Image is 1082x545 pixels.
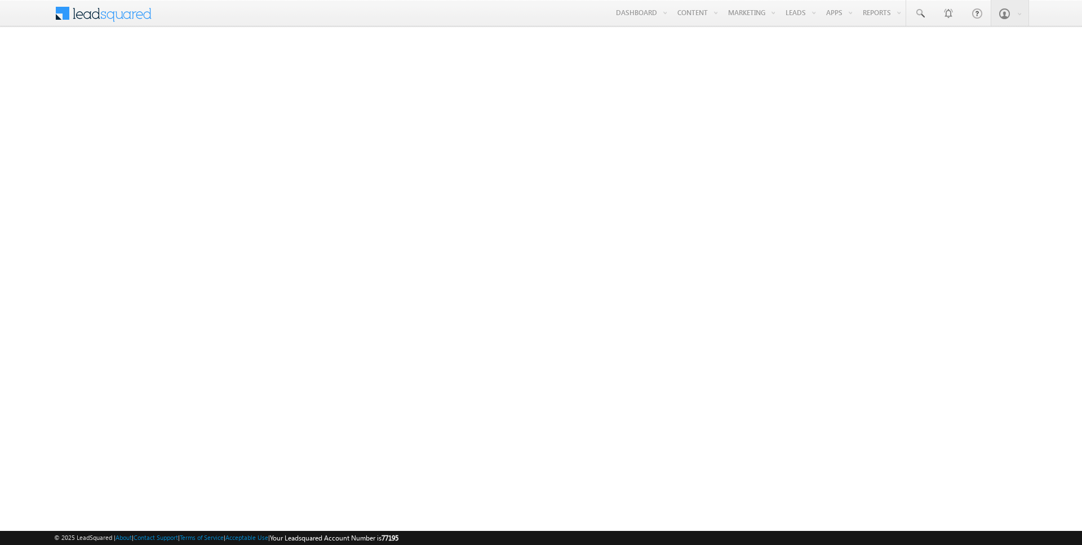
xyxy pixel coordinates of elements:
[134,534,178,541] a: Contact Support
[225,534,268,541] a: Acceptable Use
[54,533,398,543] span: © 2025 LeadSquared | | | | |
[116,534,132,541] a: About
[382,534,398,542] span: 77195
[270,534,398,542] span: Your Leadsquared Account Number is
[180,534,224,541] a: Terms of Service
